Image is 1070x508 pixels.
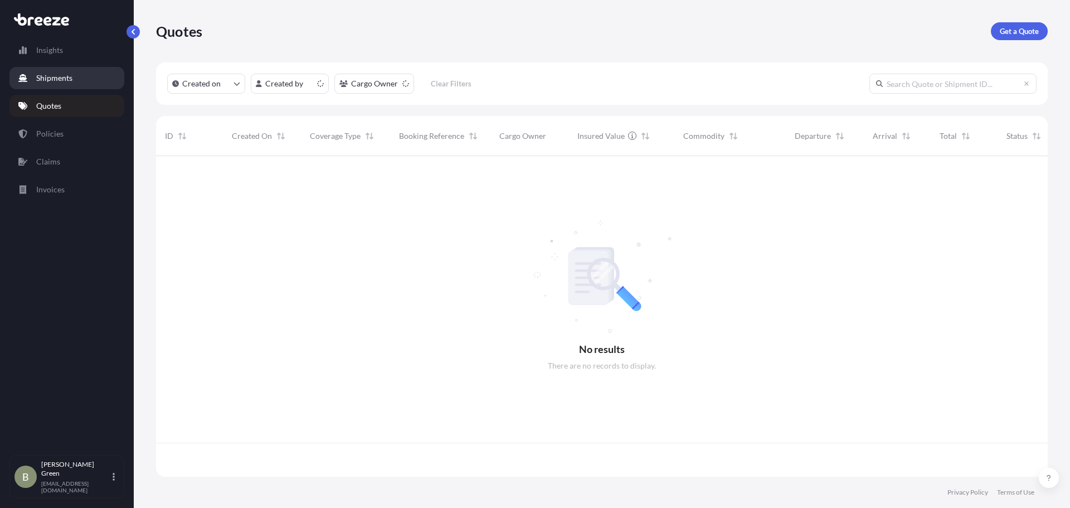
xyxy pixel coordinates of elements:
[41,480,110,494] p: [EMAIL_ADDRESS][DOMAIN_NAME]
[727,129,740,143] button: Sort
[156,22,202,40] p: Quotes
[9,95,124,117] a: Quotes
[869,74,1037,94] input: Search Quote or Shipment ID...
[22,471,29,482] span: B
[41,460,110,478] p: [PERSON_NAME] Green
[991,22,1048,40] a: Get a Quote
[165,130,173,142] span: ID
[36,156,60,167] p: Claims
[431,78,471,89] p: Clear Filters
[36,72,72,84] p: Shipments
[577,130,625,142] span: Insured Value
[9,39,124,61] a: Insights
[997,488,1034,497] a: Terms of Use
[9,151,124,173] a: Claims
[351,78,398,89] p: Cargo Owner
[399,130,464,142] span: Booking Reference
[1000,26,1039,37] p: Get a Quote
[899,129,913,143] button: Sort
[833,129,847,143] button: Sort
[36,184,65,195] p: Invoices
[639,129,652,143] button: Sort
[265,78,303,89] p: Created by
[9,123,124,145] a: Policies
[1030,129,1043,143] button: Sort
[1006,130,1028,142] span: Status
[940,130,957,142] span: Total
[363,129,376,143] button: Sort
[683,130,724,142] span: Commodity
[420,75,482,93] button: Clear Filters
[310,130,361,142] span: Coverage Type
[9,178,124,201] a: Invoices
[36,128,64,139] p: Policies
[232,130,272,142] span: Created On
[959,129,972,143] button: Sort
[36,45,63,56] p: Insights
[466,129,480,143] button: Sort
[182,78,221,89] p: Created on
[947,488,988,497] a: Privacy Policy
[251,74,329,94] button: createdBy Filter options
[795,130,831,142] span: Departure
[9,67,124,89] a: Shipments
[274,129,288,143] button: Sort
[167,74,245,94] button: createdOn Filter options
[334,74,414,94] button: cargoOwner Filter options
[176,129,189,143] button: Sort
[36,100,61,112] p: Quotes
[499,130,546,142] span: Cargo Owner
[873,130,897,142] span: Arrival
